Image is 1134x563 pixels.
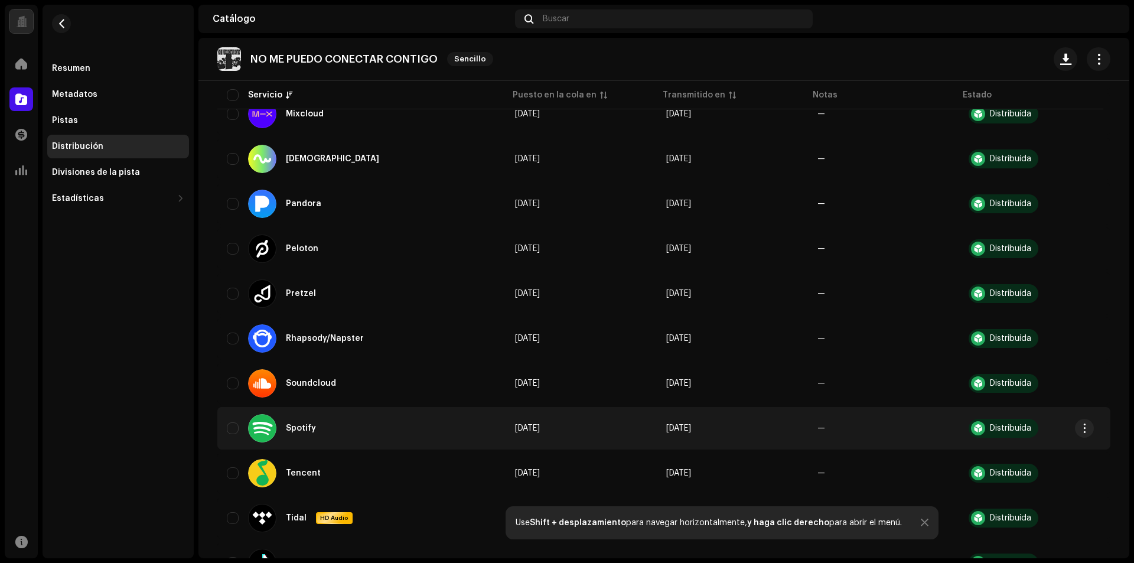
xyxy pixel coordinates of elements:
div: Servicio [248,89,282,101]
span: 25 sept 2025 [666,155,691,163]
span: HD Audio [317,514,351,522]
span: 25 sept 2025 [515,200,540,208]
span: 25 sept 2025 [515,469,540,477]
div: Pretzel [286,289,316,298]
div: Pandora [286,200,321,208]
span: 25 sept 2025 [515,245,540,253]
re-a-table-badge: — [817,245,825,253]
span: 25 sept 2025 [515,334,540,343]
re-a-table-badge: — [817,334,825,343]
span: 25 sept 2025 [515,424,540,432]
div: Catálogo [213,14,510,24]
div: Distribuída [990,379,1031,388]
re-m-nav-item: Pistas [47,109,189,132]
re-m-nav-item: Divisiones de la pista [47,161,189,184]
span: 25 sept 2025 [515,155,540,163]
div: Metadatos [52,90,97,99]
re-a-table-badge: — [817,110,825,118]
re-a-table-badge: — [817,379,825,388]
div: Pistas [52,116,78,125]
div: Rhapsody/Napster [286,334,364,343]
div: Tidal [286,514,307,522]
div: Soundcloud [286,379,336,388]
div: Nuuday [286,155,379,163]
span: 25 sept 2025 [515,289,540,298]
re-a-table-badge: — [817,289,825,298]
span: 25 sept 2025 [666,289,691,298]
div: Distribuída [990,289,1031,298]
span: 25 sept 2025 [666,424,691,432]
span: Sencillo [447,52,493,66]
span: 25 sept 2025 [515,110,540,118]
span: 25 sept 2025 [666,245,691,253]
div: Resumen [52,64,90,73]
strong: y haga clic derecho [747,519,829,527]
img: 716f7474-94cc-4528-8500-1bd89543dccd [217,47,241,71]
div: Distribuída [990,514,1031,522]
div: Estadísticas [52,194,104,203]
span: 25 sept 2025 [666,334,691,343]
div: Distribuída [990,245,1031,253]
div: Puesto en la cola en [513,89,597,101]
re-m-nav-item: Metadatos [47,83,189,106]
div: Transmitido en [663,89,725,101]
re-m-nav-item: Resumen [47,57,189,80]
strong: Shift + desplazamiento [530,519,626,527]
div: Distribuída [990,334,1031,343]
div: Peloton [286,245,318,253]
div: Distribuída [990,110,1031,118]
span: 25 sept 2025 [666,469,691,477]
p: NO ME PUEDO CONECTAR CONTIGO [250,53,438,66]
re-m-nav-dropdown: Estadísticas [47,187,189,210]
div: Use para navegar horizontalmente, para abrir el menú. [516,518,902,528]
div: Divisiones de la pista [52,168,140,177]
div: Distribución [52,142,103,151]
div: Spotify [286,424,316,432]
div: Tencent [286,469,321,477]
re-a-table-badge: — [817,155,825,163]
div: Mixcloud [286,110,324,118]
span: 25 sept 2025 [666,200,691,208]
img: a984949a-c0e7-4205-b63c-d2148aa349ac [1096,9,1115,28]
re-a-table-badge: — [817,200,825,208]
div: Distribuída [990,424,1031,432]
re-m-nav-item: Distribución [47,135,189,158]
re-a-table-badge: — [817,469,825,477]
div: Distribuída [990,469,1031,477]
span: 25 sept 2025 [666,379,691,388]
div: Distribuída [990,155,1031,163]
span: 25 sept 2025 [666,110,691,118]
re-a-table-badge: — [817,424,825,432]
span: 25 sept 2025 [515,379,540,388]
span: Buscar [543,14,569,24]
div: Distribuída [990,200,1031,208]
